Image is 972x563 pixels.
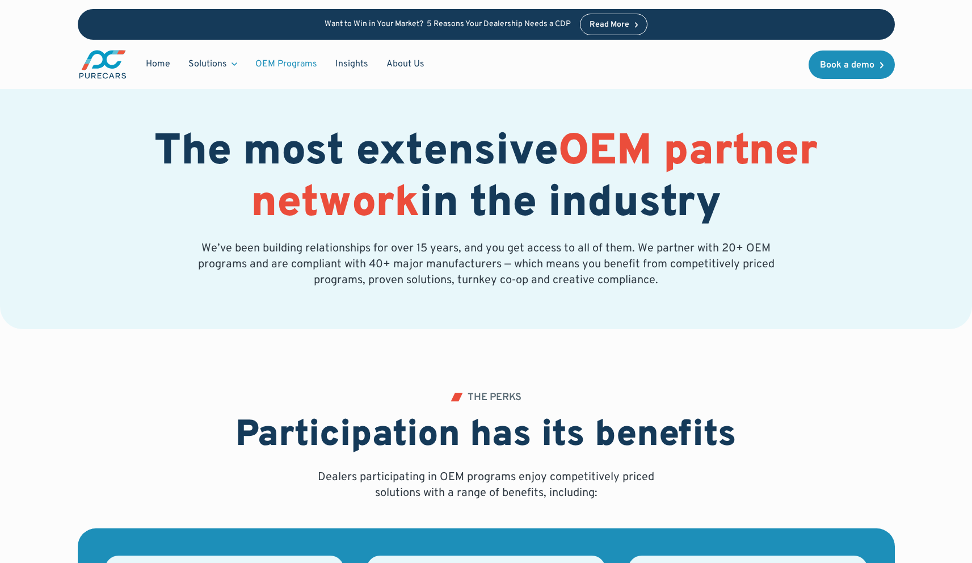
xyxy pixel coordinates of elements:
[179,53,246,75] div: Solutions
[809,51,895,79] a: Book a demo
[590,21,629,29] div: Read More
[325,20,571,30] p: Want to Win in Your Market? 5 Reasons Your Dealership Needs a CDP
[188,58,227,70] div: Solutions
[196,241,777,288] p: We’ve been building relationships for over 15 years, and you get access to all of them. We partne...
[580,14,648,35] a: Read More
[78,127,895,230] h1: The most extensive in the industry
[137,53,179,75] a: Home
[326,53,377,75] a: Insights
[820,61,874,70] div: Book a demo
[78,49,128,80] a: main
[377,53,434,75] a: About Us
[246,53,326,75] a: OEM Programs
[251,125,818,232] span: OEM partner network
[78,49,128,80] img: purecars logo
[314,469,659,501] p: Dealers participating in OEM programs enjoy competitively priced solutions with a range of benefi...
[468,393,521,403] div: THE PERKS
[235,414,737,458] h2: Participation has its benefits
